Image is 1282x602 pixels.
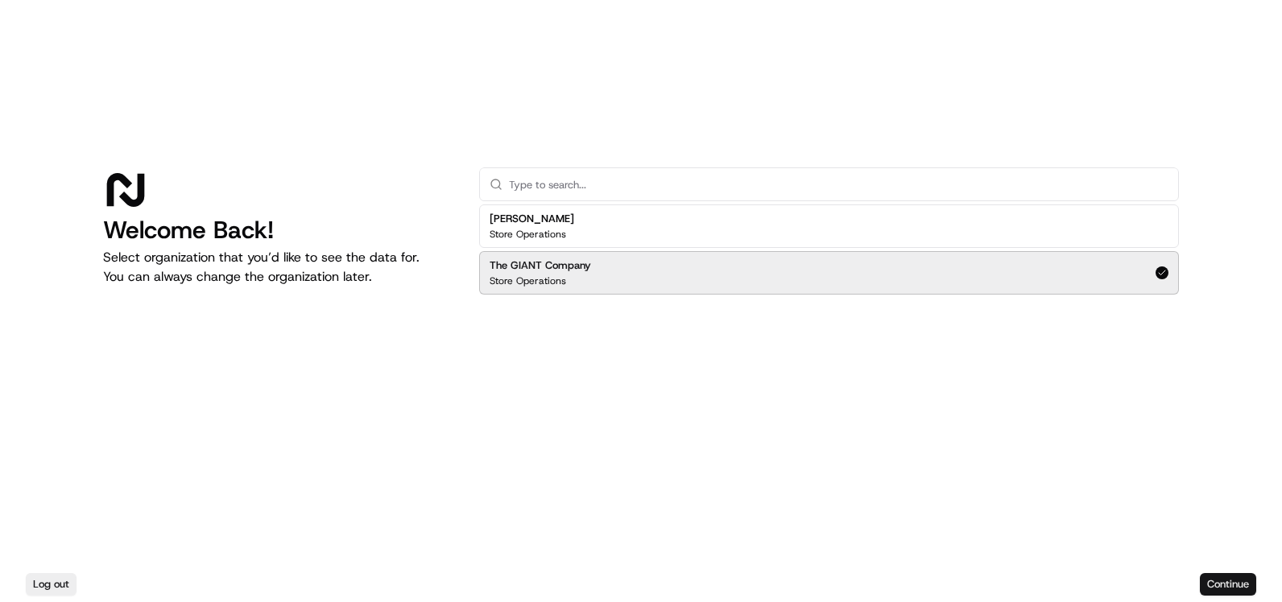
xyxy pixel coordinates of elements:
h2: The GIANT Company [490,258,591,273]
button: Continue [1200,573,1256,596]
div: Suggestions [479,201,1179,298]
p: Store Operations [490,228,566,241]
p: Select organization that you’d like to see the data for. You can always change the organization l... [103,248,453,287]
p: Store Operations [490,274,566,287]
h1: Welcome Back! [103,216,453,245]
button: Log out [26,573,77,596]
input: Type to search... [509,168,1168,200]
h2: [PERSON_NAME] [490,212,574,226]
